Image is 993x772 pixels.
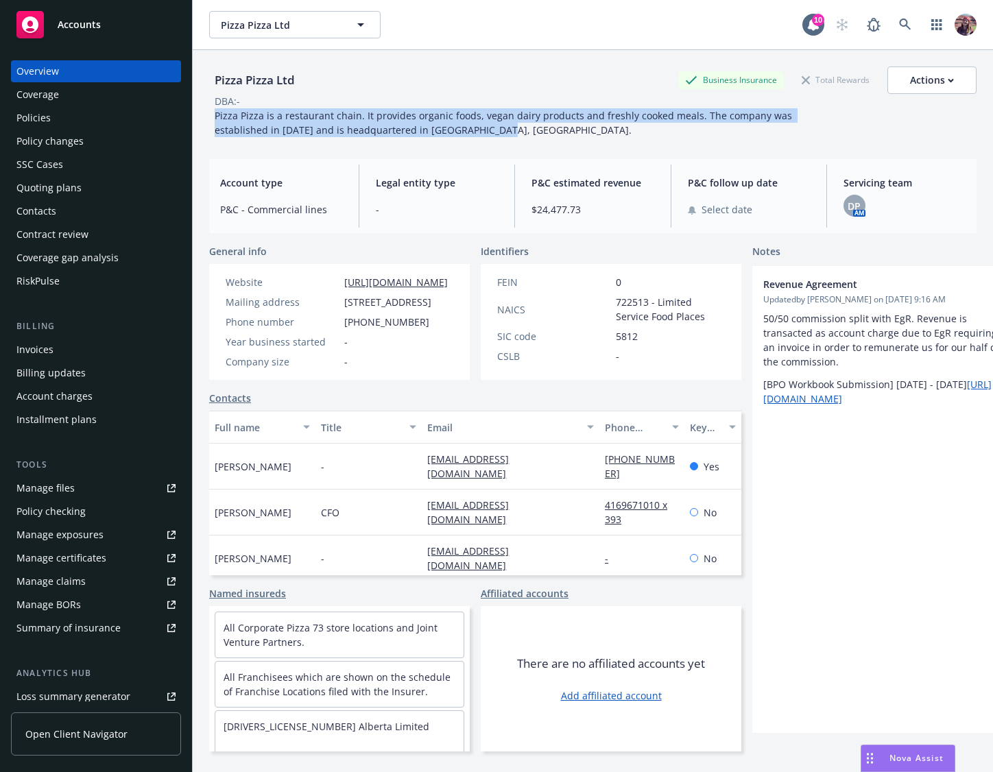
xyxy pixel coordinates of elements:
a: Manage BORs [11,594,181,616]
div: Manage BORs [16,594,81,616]
a: Accounts [11,5,181,44]
span: - [321,551,324,566]
div: Manage exposures [16,524,104,546]
span: - [616,349,619,363]
div: Billing [11,319,181,333]
div: NAICS [497,302,610,317]
a: Contacts [209,391,251,405]
a: Invoices [11,339,181,361]
span: No [704,505,717,520]
a: Add affiliated account [561,688,662,703]
span: [PERSON_NAME] [215,505,291,520]
a: [EMAIL_ADDRESS][DOMAIN_NAME] [427,498,517,526]
div: 10 [812,14,824,26]
div: Contacts [16,200,56,222]
a: [PHONE_NUMBER] [605,453,675,480]
div: Phone number [605,420,664,435]
span: [PERSON_NAME] [215,459,291,474]
a: Coverage [11,84,181,106]
div: Website [226,275,339,289]
div: Manage files [16,477,75,499]
a: All Corporate Pizza 73 store locations and Joint Venture Partners. [224,621,438,649]
div: Title [321,420,401,435]
span: P&C - Commercial lines [220,202,342,217]
span: Account type [220,176,342,190]
a: Contacts [11,200,181,222]
span: Select date [702,202,752,217]
span: [PERSON_NAME] [215,551,291,566]
div: Full name [215,420,295,435]
span: Pizza Pizza Ltd [221,18,339,32]
span: Revenue Agreement [763,277,966,291]
a: Policy changes [11,130,181,152]
span: Notes [752,244,780,261]
a: RiskPulse [11,270,181,292]
a: [DRIVERS_LICENSE_NUMBER] Alberta Limited [224,720,429,733]
a: Policy checking [11,500,181,522]
a: Overview [11,60,181,82]
span: There are no affiliated accounts yet [517,655,705,672]
a: [EMAIL_ADDRESS][DOMAIN_NAME] [427,544,517,572]
span: 0 [616,275,621,289]
a: Manage files [11,477,181,499]
span: Manage exposures [11,524,181,546]
button: Phone number [599,411,684,444]
a: - [605,552,619,565]
span: - [344,335,348,349]
div: Manage certificates [16,547,106,569]
div: Loss summary generator [16,686,130,708]
div: Pizza Pizza Ltd [209,71,300,89]
div: Installment plans [16,409,97,431]
div: Tools [11,458,181,472]
a: Report a Bug [860,11,887,38]
span: [PHONE_NUMBER] [344,315,429,329]
span: Nova Assist [889,752,944,764]
div: Email [427,420,579,435]
img: photo [955,14,977,36]
div: Quoting plans [16,177,82,199]
a: Search [892,11,919,38]
div: DBA: - [215,94,240,108]
div: Drag to move [861,745,878,771]
span: $24,477.73 [531,202,654,217]
a: [EMAIL_ADDRESS][DOMAIN_NAME] [427,453,517,480]
div: Total Rewards [795,71,876,88]
div: Coverage gap analysis [16,247,119,269]
button: Key contact [684,411,741,444]
span: Identifiers [481,244,529,258]
a: Contract review [11,224,181,245]
a: Named insureds [209,586,286,601]
button: Nova Assist [861,745,955,772]
div: Policy changes [16,130,84,152]
a: Policies [11,107,181,129]
span: General info [209,244,267,258]
span: Yes [704,459,719,474]
div: Analytics hub [11,666,181,680]
span: [STREET_ADDRESS] [344,295,431,309]
span: - [376,202,498,217]
a: Installment plans [11,409,181,431]
span: DP [848,199,861,213]
a: Loss summary generator [11,686,181,708]
span: Servicing team [844,176,966,190]
button: Title [315,411,422,444]
div: Manage claims [16,570,86,592]
div: Contract review [16,224,88,245]
span: Accounts [58,19,101,30]
a: Account charges [11,385,181,407]
a: Switch app [923,11,950,38]
a: Summary of insurance [11,617,181,639]
span: Legal entity type [376,176,498,190]
a: Manage certificates [11,547,181,569]
div: FEIN [497,275,610,289]
button: Email [422,411,599,444]
a: SSC Cases [11,154,181,176]
div: Summary of insurance [16,617,121,639]
div: SIC code [497,329,610,343]
div: Coverage [16,84,59,106]
div: Policies [16,107,51,129]
button: Full name [209,411,315,444]
div: Key contact [690,420,721,435]
span: - [321,459,324,474]
button: Actions [887,67,977,94]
